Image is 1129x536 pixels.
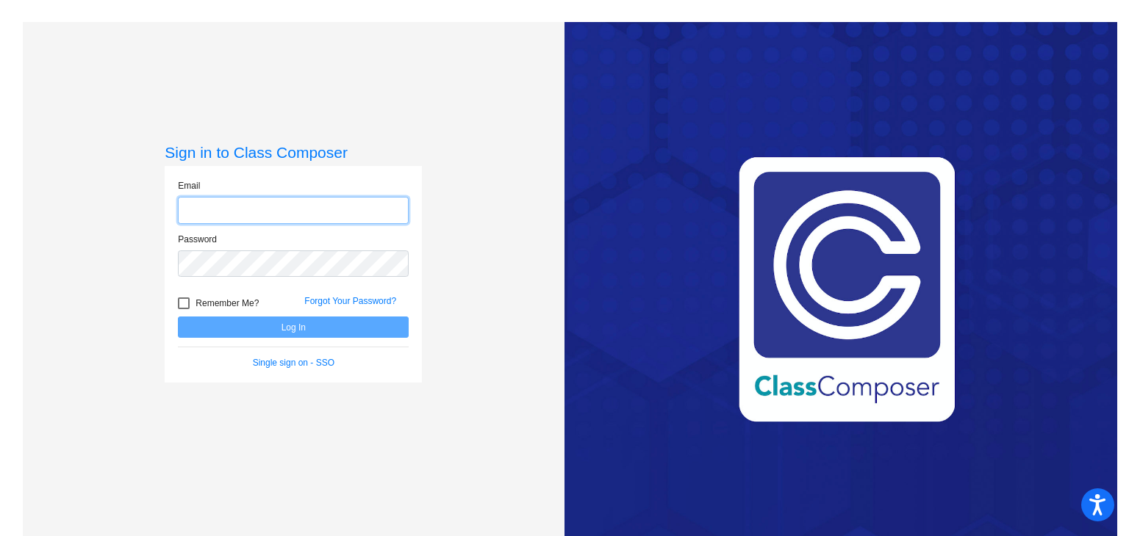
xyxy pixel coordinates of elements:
[178,233,217,246] label: Password
[165,143,422,162] h3: Sign in to Class Composer
[178,179,200,192] label: Email
[196,294,259,312] span: Remember Me?
[304,296,396,306] a: Forgot Your Password?
[253,358,334,368] a: Single sign on - SSO
[178,316,409,338] button: Log In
